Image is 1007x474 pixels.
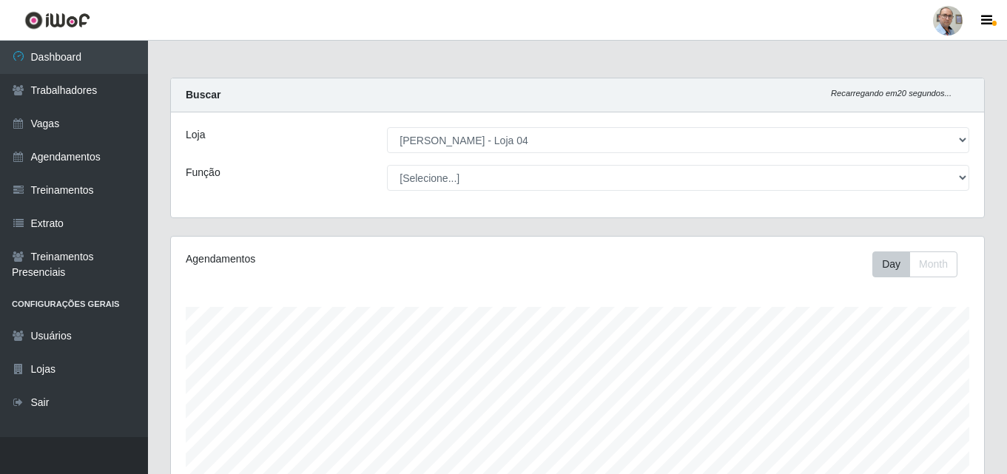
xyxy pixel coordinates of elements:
[872,251,910,277] button: Day
[24,11,90,30] img: CoreUI Logo
[186,127,205,143] label: Loja
[872,251,957,277] div: First group
[872,251,969,277] div: Toolbar with button groups
[909,251,957,277] button: Month
[831,89,952,98] i: Recarregando em 20 segundos...
[186,251,499,267] div: Agendamentos
[186,89,220,101] strong: Buscar
[186,165,220,180] label: Função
